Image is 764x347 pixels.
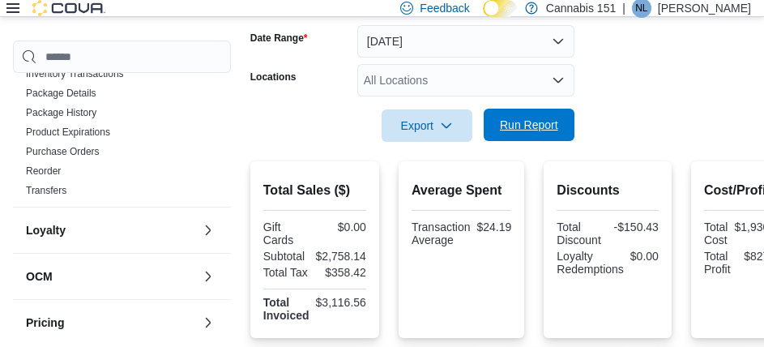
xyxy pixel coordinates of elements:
[382,109,472,142] button: Export
[26,165,61,178] span: Reorder
[26,165,61,177] a: Reorder
[26,185,66,196] a: Transfers
[26,106,96,119] span: Package History
[26,222,195,238] button: Loyalty
[318,266,366,279] div: $358.42
[500,117,558,133] span: Run Report
[26,222,66,238] h3: Loyalty
[552,74,565,87] button: Open list of options
[477,221,512,233] div: $24.19
[557,181,659,200] h2: Discounts
[250,32,308,45] label: Date Range
[412,181,511,200] h2: Average Spent
[412,221,471,246] div: Transaction Average
[26,268,53,285] h3: OCM
[557,250,624,276] div: Loyalty Redemptions
[26,87,96,100] span: Package Details
[26,67,124,80] span: Inventory Transactions
[630,250,659,263] div: $0.00
[26,268,195,285] button: OCM
[26,184,66,197] span: Transfers
[26,107,96,118] a: Package History
[198,221,218,240] button: Loyalty
[263,221,312,246] div: Gift Cards
[26,68,124,79] a: Inventory Transactions
[263,250,309,263] div: Subtotal
[250,71,297,84] label: Locations
[316,250,366,263] div: $2,758.14
[263,266,312,279] div: Total Tax
[484,109,574,141] button: Run Report
[26,315,195,331] button: Pricing
[557,221,604,246] div: Total Discount
[198,313,218,332] button: Pricing
[26,145,100,158] span: Purchase Orders
[26,146,100,157] a: Purchase Orders
[26,315,64,331] h3: Pricing
[704,250,737,276] div: Total Profit
[26,126,110,139] span: Product Expirations
[263,296,309,322] strong: Total Invoiced
[611,221,659,233] div: -$150.43
[318,221,366,233] div: $0.00
[357,25,574,58] button: [DATE]
[26,126,110,138] a: Product Expirations
[198,267,218,286] button: OCM
[26,88,96,99] a: Package Details
[263,181,366,200] h2: Total Sales ($)
[316,296,366,309] div: $3,116.56
[483,17,484,18] span: Dark Mode
[704,221,728,246] div: Total Cost
[391,109,463,142] span: Export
